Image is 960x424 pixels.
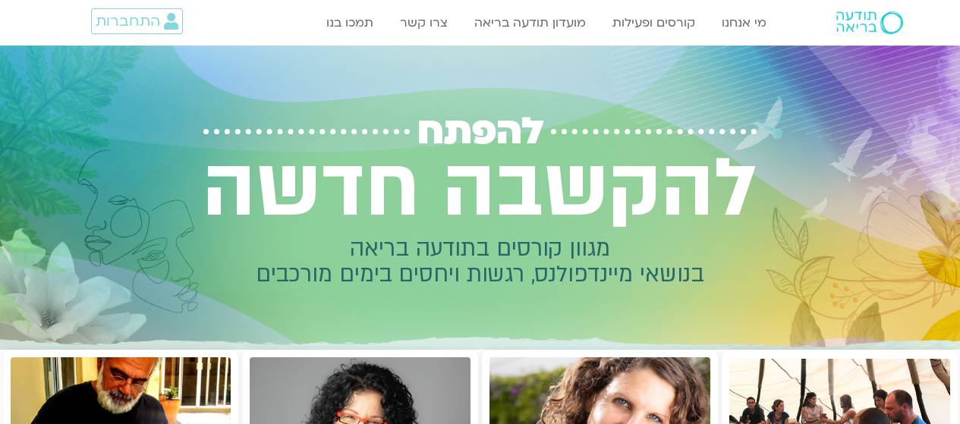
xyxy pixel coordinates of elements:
a: התחברות [91,8,183,34]
h2: להקשבה חדשה [183,143,778,236]
a: מי אנחנו [714,8,774,37]
a: צרו קשר [392,8,455,37]
a: קורסים ופעילות [605,8,703,37]
img: תודעה בריאה [836,11,903,34]
span: התחברות [96,13,160,30]
a: תמכו בנו [319,8,381,37]
a: מועדון תודעה בריאה [467,8,593,37]
h2: מגוון קורסים בתודעה בריאה בנושאי מיינדפולנס, רגשות ויחסים בימים מורכבים [183,236,778,287]
span: להפתח [417,110,543,153]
